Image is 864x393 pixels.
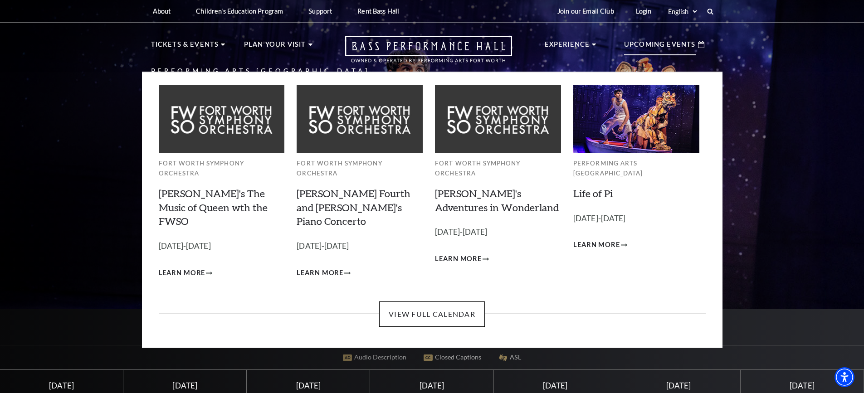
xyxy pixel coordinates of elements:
div: [DATE] [11,381,112,390]
p: Rent Bass Hall [357,7,399,15]
select: Select: [666,7,698,16]
p: Fort Worth Symphony Orchestra [435,158,561,179]
a: [PERSON_NAME]'s Adventures in Wonderland [435,187,559,213]
p: Fort Worth Symphony Orchestra [159,158,285,179]
a: Life of Pi [573,187,613,199]
p: About [153,7,171,15]
span: Learn More [573,239,620,251]
a: View Full Calendar [379,301,485,327]
div: [DATE] [381,381,483,390]
span: Learn More [159,267,205,279]
a: Learn More Life of Pi [573,239,627,251]
p: Upcoming Events [624,39,696,55]
div: [DATE] [628,381,729,390]
div: [DATE] [258,381,359,390]
img: Fort Worth Symphony Orchestra [159,85,285,153]
div: [DATE] [134,381,236,390]
p: [DATE]-[DATE] [297,240,423,253]
span: Learn More [435,253,482,265]
span: Learn More [297,267,343,279]
a: [PERSON_NAME]'s The Music of Queen wth the FWSO [159,187,268,228]
p: [DATE]-[DATE] [159,240,285,253]
p: Tickets & Events [151,39,219,55]
p: Experience [545,39,590,55]
a: Learn More Brahms Fourth and Grieg's Piano Concerto [297,267,351,279]
a: Learn More Alice's Adventures in Wonderland [435,253,489,265]
img: Fort Worth Symphony Orchestra [435,85,561,153]
p: Plan Your Visit [244,39,306,55]
p: Children's Education Program [196,7,283,15]
img: Fort Worth Symphony Orchestra [297,85,423,153]
a: Learn More Windborne's The Music of Queen wth the FWSO [159,267,213,279]
p: Performing Arts [GEOGRAPHIC_DATA] [573,158,699,179]
p: [DATE]-[DATE] [435,226,561,239]
p: Fort Worth Symphony Orchestra [297,158,423,179]
a: Open this option [312,36,545,72]
p: Support [308,7,332,15]
div: [DATE] [752,381,853,390]
div: [DATE] [504,381,606,390]
div: Accessibility Menu [835,367,854,387]
p: [DATE]-[DATE] [573,212,699,225]
img: Performing Arts Fort Worth [573,85,699,153]
a: [PERSON_NAME] Fourth and [PERSON_NAME]'s Piano Concerto [297,187,410,228]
